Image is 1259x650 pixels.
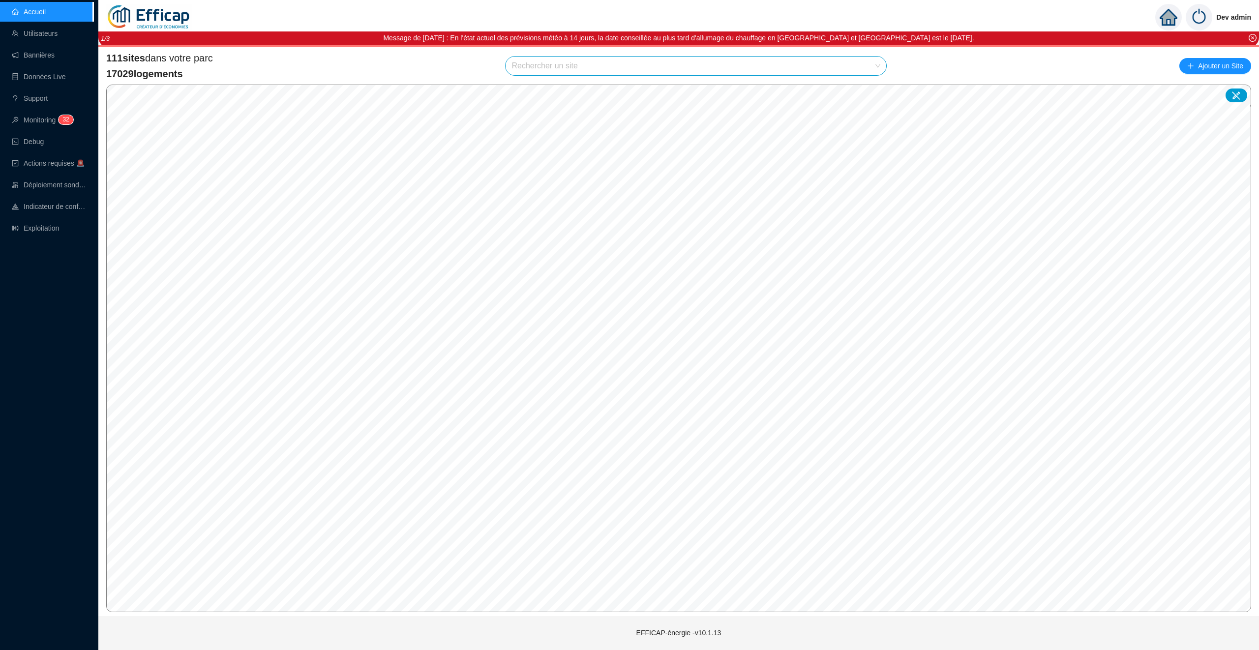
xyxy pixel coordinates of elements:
a: slidersExploitation [12,224,59,232]
a: codeDebug [12,138,44,146]
a: heat-mapIndicateur de confort [12,203,87,210]
span: Dev admin [1216,1,1251,33]
img: power [1186,4,1212,30]
a: databaseDonnées Live [12,73,66,81]
span: dans votre parc [106,51,213,65]
span: EFFICAP-énergie - v10.1.13 [636,629,721,637]
sup: 32 [59,115,73,124]
canvas: Map [107,85,1250,612]
a: homeAccueil [12,8,46,16]
span: 111 sites [106,53,145,63]
span: Ajouter un Site [1198,59,1243,73]
span: close-circle [1249,34,1257,42]
span: home [1160,8,1177,26]
a: clusterDéploiement sondes [12,181,87,189]
a: notificationBannières [12,51,55,59]
span: 3 [62,116,66,123]
button: Ajouter un Site [1179,58,1251,74]
span: Actions requises 🚨 [24,159,85,167]
div: Message de [DATE] : En l'état actuel des prévisions météo à 14 jours, la date conseillée au plus ... [383,33,974,43]
a: teamUtilisateurs [12,30,58,37]
span: 17029 logements [106,67,213,81]
a: questionSupport [12,94,48,102]
i: 1 / 3 [101,35,110,42]
span: plus [1187,62,1194,69]
a: monitorMonitoring32 [12,116,70,124]
span: check-square [12,160,19,167]
span: 2 [66,116,69,123]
